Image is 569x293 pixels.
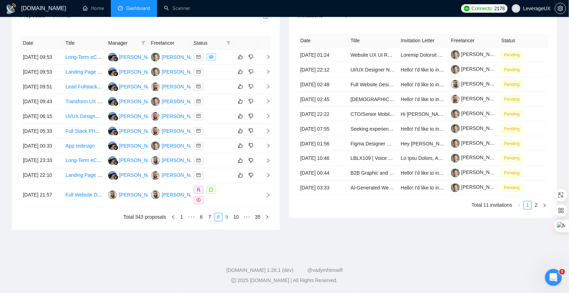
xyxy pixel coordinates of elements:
span: user [514,6,519,11]
span: Manager [108,39,138,47]
div: [PERSON_NAME] [119,53,160,61]
img: c1ubs3Re8m653Oj37xRJv3B2W9w47HdBbQsc91qxwEeJplF8-F2OmN4eYf47k8ubBe [451,110,460,118]
span: dislike [249,69,254,75]
img: AA [108,68,117,76]
img: gigradar-bm.png [113,116,118,121]
button: like [236,156,245,165]
td: [DATE] 05:33 [20,124,63,139]
td: CTO/Senior Mobile App Developer (iOS/Android) – Social + Pet App Startup [348,107,398,121]
a: B2B Graphic and Web Designer Needed for Homepage Refresh and Product Mockups [351,170,540,176]
a: App redesign [65,143,95,149]
li: 1 [524,201,532,210]
a: Landing Page Design Specialist Needed [65,69,154,75]
span: right [260,55,271,60]
img: RL [108,191,117,199]
th: Date [20,36,63,50]
span: like [238,113,243,119]
img: c1ubs3Re8m653Oj37xRJv3B2W9w47HdBbQsc91qxwEeJplF8-F2OmN4eYf47k8ubBe [451,154,460,163]
img: c1ubs3Re8m653Oj37xRJv3B2W9w47HdBbQsc91qxwEeJplF8-F2OmN4eYf47k8ubBe [451,124,460,133]
div: [PERSON_NAME] [162,127,202,135]
span: filter [225,38,232,48]
img: AK [151,82,160,91]
a: [PERSON_NAME] [451,140,502,146]
span: Dashboard [126,5,150,11]
a: AA[PERSON_NAME] [108,83,160,89]
a: AK[PERSON_NAME] [151,172,202,178]
button: dislike [247,156,255,165]
a: Long-Term eCommerce UX Designer [65,54,146,60]
a: TV[PERSON_NAME] [151,54,202,60]
img: c1ubs3Re8m653Oj37xRJv3B2W9w47HdBbQsc91qxwEeJplF8-F2OmN4eYf47k8ubBe [451,65,460,74]
a: 8 [214,213,222,221]
span: Pending [501,140,523,148]
a: AA[PERSON_NAME] [108,172,160,178]
span: Pending [501,95,523,103]
a: AA[PERSON_NAME] [108,69,160,74]
span: mail [196,55,201,59]
span: Connects: [472,5,493,12]
a: 10 [231,213,241,221]
li: Previous 5 Pages [186,213,197,222]
div: [PERSON_NAME] [162,172,202,179]
a: Pending [501,170,525,176]
span: mail [196,99,201,104]
a: AA[PERSON_NAME] [108,113,160,119]
button: like [236,127,245,135]
th: Date [298,34,348,48]
button: like [236,82,245,91]
td: Transform UX Sketches into High-Fidelity Figma Designs [63,94,105,109]
a: Full Website Design for Meme Token [65,192,146,198]
a: [PERSON_NAME] [451,66,502,72]
button: like [236,97,245,106]
a: 7 [206,213,214,221]
td: Long-Term eCommerce UX Designer [63,154,105,168]
img: RL [151,156,160,165]
a: searchScanner [164,5,190,11]
span: Pending [501,51,523,59]
a: AA[PERSON_NAME] [108,54,160,60]
a: 9 [223,213,231,221]
a: Pending [501,111,525,117]
span: Status [194,39,224,47]
td: Seeking experienced UI/UX designer for multiple client projects [348,121,398,136]
td: Website UX UI Redesign Project - FigTemp.com [348,48,398,62]
img: TV [151,68,160,76]
span: like [238,173,243,178]
button: right [540,201,549,210]
span: mail [196,158,201,163]
td: [DATE] 00:44 [298,166,348,181]
a: Pending [501,126,525,131]
a: [PERSON_NAME] [451,111,502,116]
span: Pending [501,169,523,177]
img: c1ubs3Re8m653Oj37xRJv3B2W9w47HdBbQsc91qxwEeJplF8-F2OmN4eYf47k8ubBe [451,50,460,59]
button: dislike [247,53,255,61]
a: 1 [178,213,186,221]
button: like [236,142,245,150]
a: Website UX UI Redesign Project - [DOMAIN_NAME] [351,52,466,58]
span: dashboard [118,6,123,11]
div: [PERSON_NAME] [119,172,160,179]
button: dislike [247,68,255,76]
a: 35 [253,213,263,221]
a: RL[PERSON_NAME] [108,192,160,198]
img: AA [108,97,117,106]
td: Church Event Website with Member /Church Admin/Super Admin Dashboards [348,92,398,107]
span: Pending [501,125,523,133]
span: like [238,54,243,60]
span: message [209,188,213,192]
a: Pending [501,96,525,102]
td: [DATE] 01:24 [298,48,348,62]
img: c1EdVDWMVQr1lpt7ehsxpggzDcEjddpi9p6nsYEs_AGjo7yuOIakTlCG2hAR9RSKoo [451,95,460,104]
span: dislike [249,143,254,149]
a: TV[PERSON_NAME] [151,143,202,148]
iframe: Intercom live chat [545,269,562,286]
span: right [543,204,547,208]
div: [PERSON_NAME] [119,157,160,164]
span: 2178 [494,5,505,12]
td: [DATE] 09:51 [20,80,63,94]
a: @vadymhimself [307,268,343,273]
span: right [260,99,271,104]
span: like [238,99,243,104]
td: Lead Fullstack Developer — Trading Platform (React/Node, KYC + Payments + Crypto) [63,80,105,94]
